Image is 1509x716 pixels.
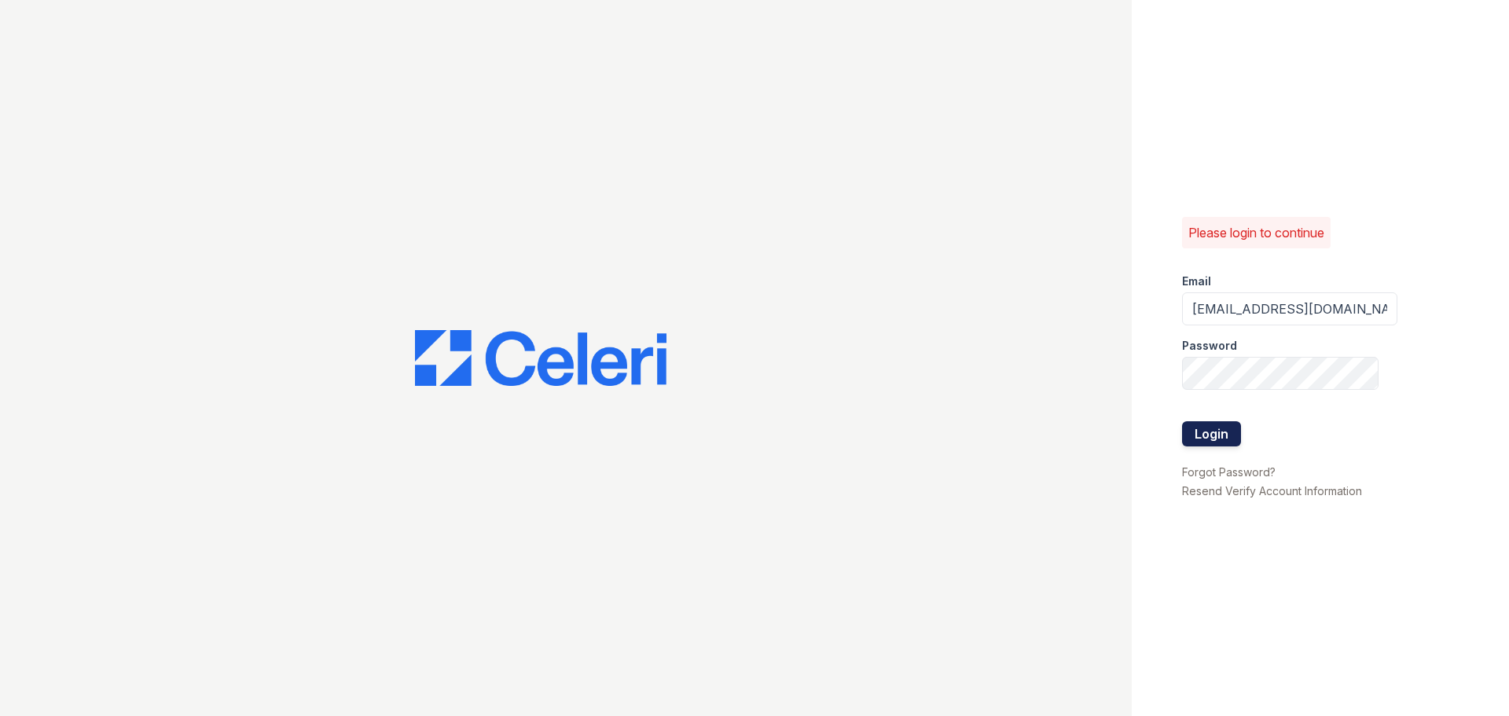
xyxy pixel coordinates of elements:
a: Resend Verify Account Information [1182,484,1362,498]
button: Login [1182,421,1241,446]
a: Forgot Password? [1182,465,1276,479]
p: Please login to continue [1188,223,1324,242]
label: Email [1182,274,1211,289]
img: CE_Logo_Blue-a8612792a0a2168367f1c8372b55b34899dd931a85d93a1a3d3e32e68fde9ad4.png [415,330,666,387]
label: Password [1182,338,1237,354]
